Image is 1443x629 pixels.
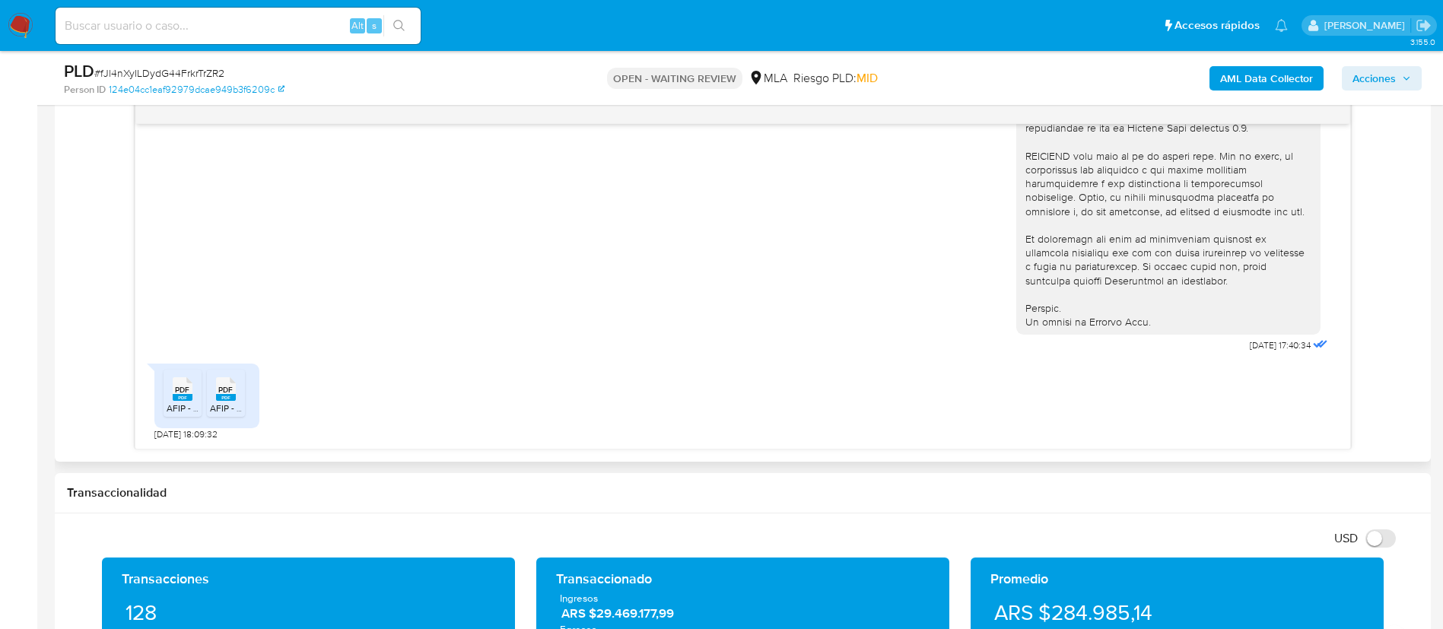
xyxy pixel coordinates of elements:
a: 124e04cc1eaf92979dcae949b3f6209c [109,83,284,97]
b: Person ID [64,83,106,97]
span: AFIP - Administración Federal de Ingresos Públicos Autonomo.pdf [167,402,437,415]
button: Acciones [1342,66,1422,91]
span: 3.155.0 [1410,36,1435,48]
span: s [372,18,377,33]
span: MID [857,69,878,87]
button: AML Data Collector [1209,66,1324,91]
span: Acciones [1352,66,1396,91]
p: micaela.pliatskas@mercadolibre.com [1324,18,1410,33]
span: # fJl4nXyILDydG44FrkrTrZR2 [94,65,224,81]
b: PLD [64,59,94,83]
b: AML Data Collector [1220,66,1313,91]
span: AFIP - Administración Federal de Ingresos Públicos Monotributo.pdf [210,402,488,415]
p: OPEN - WAITING REVIEW [607,68,742,89]
span: Riesgo PLD: [793,70,878,87]
input: Buscar usuario o caso... [56,16,421,36]
span: Accesos rápidos [1174,17,1260,33]
span: PDF [218,385,233,395]
span: PDF [175,385,189,395]
span: Alt [351,18,364,33]
div: MLA [749,70,787,87]
a: Salir [1416,17,1432,33]
button: search-icon [383,15,415,37]
span: [DATE] 17:40:34 [1250,339,1311,351]
span: [DATE] 18:09:32 [154,428,218,440]
h1: Transaccionalidad [67,485,1419,500]
a: Notificaciones [1275,19,1288,32]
